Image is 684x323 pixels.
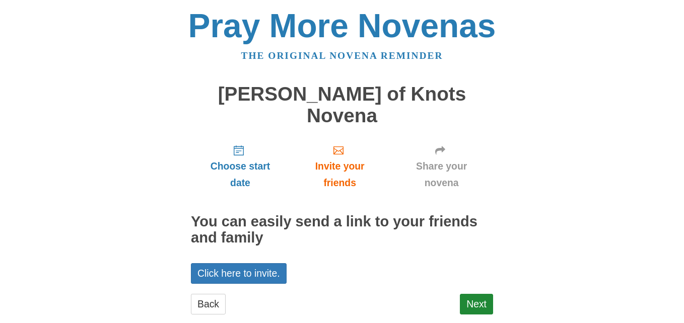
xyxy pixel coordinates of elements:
[460,294,493,314] a: Next
[290,136,390,196] a: Invite your friends
[241,50,443,61] a: The original novena reminder
[191,294,226,314] a: Back
[191,263,287,284] a: Click here to invite.
[188,7,496,44] a: Pray More Novenas
[201,158,280,191] span: Choose start date
[191,84,493,126] h1: [PERSON_NAME] of Knots Novena
[191,136,290,196] a: Choose start date
[191,214,493,246] h2: You can easily send a link to your friends and family
[400,158,483,191] span: Share your novena
[390,136,493,196] a: Share your novena
[300,158,380,191] span: Invite your friends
